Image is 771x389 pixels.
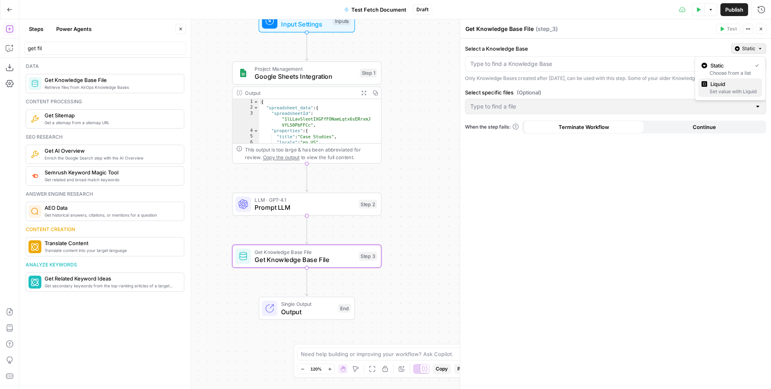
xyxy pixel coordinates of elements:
span: Output [281,307,334,317]
span: Static [742,45,755,52]
img: 73nre3h8eff8duqnn8tc5kmlnmbe [31,150,39,158]
button: Copy [432,364,451,374]
span: Google Sheets Integration [255,72,356,81]
img: Group%201%201.png [239,68,248,78]
span: Enrich the Google Search step with the AI Overview [45,155,177,161]
span: Prompt LLM [255,203,355,212]
span: Toggle code folding, rows 1 through 2632 [253,99,259,104]
button: Steps [24,23,48,35]
div: 1 [233,99,259,104]
div: Content processing [26,98,184,105]
span: Copy the output [263,154,300,160]
div: 5 [233,134,259,139]
span: 120% [310,366,322,372]
span: Publish [725,6,743,14]
img: f4ipyughhjoltrt2pmrkdvcgegex [31,115,39,123]
span: (Optional) [517,88,541,96]
button: Continue [644,121,765,133]
div: Step 1 [360,69,377,78]
div: Project ManagementGoogle Sheets IntegrationStep 1Output{ "spreadsheet_data":{ "spreadsheetId": "1... [232,61,381,164]
span: Terminate Workflow [559,123,609,131]
span: Test Fetch Document [351,6,406,14]
button: Paste [454,364,474,374]
span: Single Output [281,300,334,308]
input: Type to find a file [470,102,751,111]
span: Get Related Keyword Ideas [45,274,177,283]
span: Copy [436,365,448,373]
img: 8a3tdog8tf0qdwwcclgyu02y995m [31,172,39,180]
span: Get Knowledge Base File [45,76,177,84]
div: Step 2 [359,200,377,209]
div: Analyze keywords [26,261,184,268]
span: Get Knowledge Base File [255,248,355,256]
span: Retrieve files from AirOps Knowledge Bases [45,84,177,90]
button: Static [731,43,766,54]
span: Test [727,25,737,33]
button: Test Fetch Document [339,3,411,16]
div: Seo research [26,133,184,141]
div: This output is too large & has been abbreviated for review. to view the full content. [245,146,377,161]
span: Get related and broad match keywords [45,176,177,183]
div: Inputs [333,16,351,25]
g: Edge from step_2 to step_3 [305,216,308,244]
span: Get secondary keywords from the top-ranking articles of a target search term [45,283,177,289]
div: Choose from a list [702,70,759,77]
span: Get Knowledge Base File [255,255,355,264]
span: Get historical answers, citations, or mentions for a question [45,212,177,218]
div: Step 3 [359,252,377,261]
span: Toggle code folding, rows 2 through 2631 [253,105,259,111]
div: WorkflowInput SettingsInputs [232,9,381,33]
span: Semrush Keyword Magic Tool [45,168,177,176]
div: Content creation [26,226,184,233]
button: Power Agents [51,23,96,35]
span: Input Settings [281,19,329,29]
g: Edge from step_3 to end [305,268,308,296]
div: End [338,304,351,313]
div: Get Knowledge Base FileGet Knowledge Base FileStep 3 [232,245,381,268]
textarea: Get Knowledge Base File [465,25,534,33]
span: LLM · GPT-4.1 [255,196,355,204]
div: 2 [233,105,259,111]
input: Type to find a Knowledge Base [470,60,751,68]
div: Single OutputOutputEnd [232,297,381,320]
div: LLM · GPT-4.1Prompt LLMStep 2 [232,192,381,216]
g: Edge from start to step_1 [305,33,308,61]
span: Continue [693,123,716,131]
div: Static [695,56,766,100]
div: Data [26,63,184,70]
label: Select specific files [465,88,766,96]
a: When the step fails: [465,123,519,131]
label: Select a Knowledge Base [465,45,728,53]
input: Search steps [28,44,182,52]
div: Set value with Liquid [702,88,759,95]
div: 3 [233,111,259,128]
button: Publish [720,3,748,16]
span: Translate content into your target language [45,247,177,254]
span: Get Sitemap [45,111,177,119]
div: Output [245,89,355,96]
g: Edge from step_1 to step_2 [305,164,308,192]
button: Test [716,24,740,34]
span: Toggle code folding, rows 4 through 134 [253,128,259,133]
span: Get a sitemap from a sitemap URL [45,119,177,126]
span: AEO Data [45,204,177,212]
div: 4 [233,128,259,133]
div: Answer engine research [26,190,184,198]
span: Liquid [710,80,756,88]
span: Draft [416,6,428,13]
span: ( step_3 ) [536,25,558,33]
span: Get AI Overview [45,147,177,155]
div: 6 [233,139,259,145]
span: Static [710,61,749,70]
div: Only Knowledge Bases created after [DATE], can be used with this step. Some of your older Knowled... [465,75,766,82]
span: Translate Content [45,239,177,247]
span: Project Management [255,65,356,72]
